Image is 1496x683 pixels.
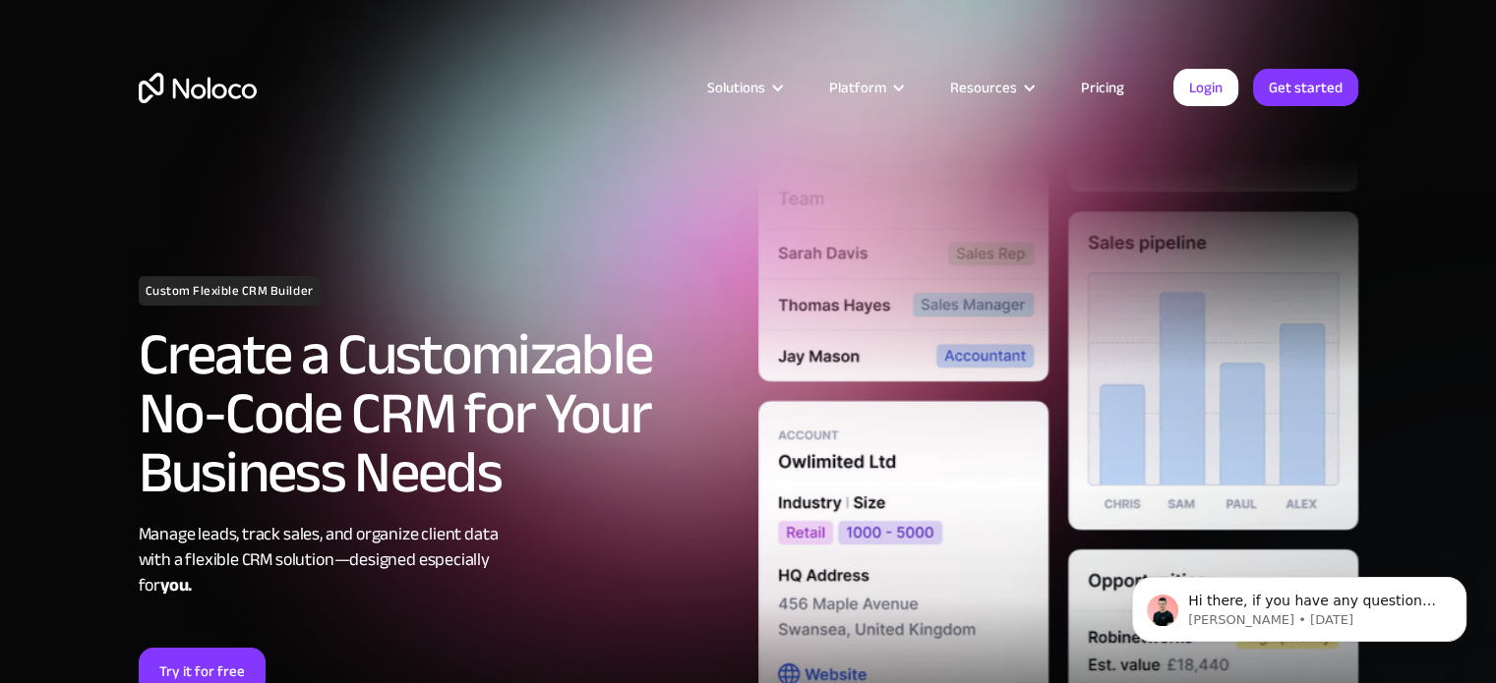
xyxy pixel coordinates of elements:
div: Solutions [683,75,805,100]
a: Pricing [1056,75,1149,100]
div: Solutions [707,75,765,100]
div: Resources [926,75,1056,100]
div: Resources [950,75,1017,100]
div: Platform [829,75,886,100]
h1: Custom Flexible CRM Builder [139,276,321,306]
div: Platform [805,75,926,100]
strong: you. [160,569,192,601]
a: Get started [1253,69,1358,106]
h2: Create a Customizable No-Code CRM for Your Business Needs [139,325,739,502]
a: home [139,73,257,103]
iframe: Intercom notifications message [1103,536,1496,673]
div: Manage leads, track sales, and organize client data with a flexible CRM solution—designed especia... [139,522,739,598]
a: Login [1173,69,1238,106]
